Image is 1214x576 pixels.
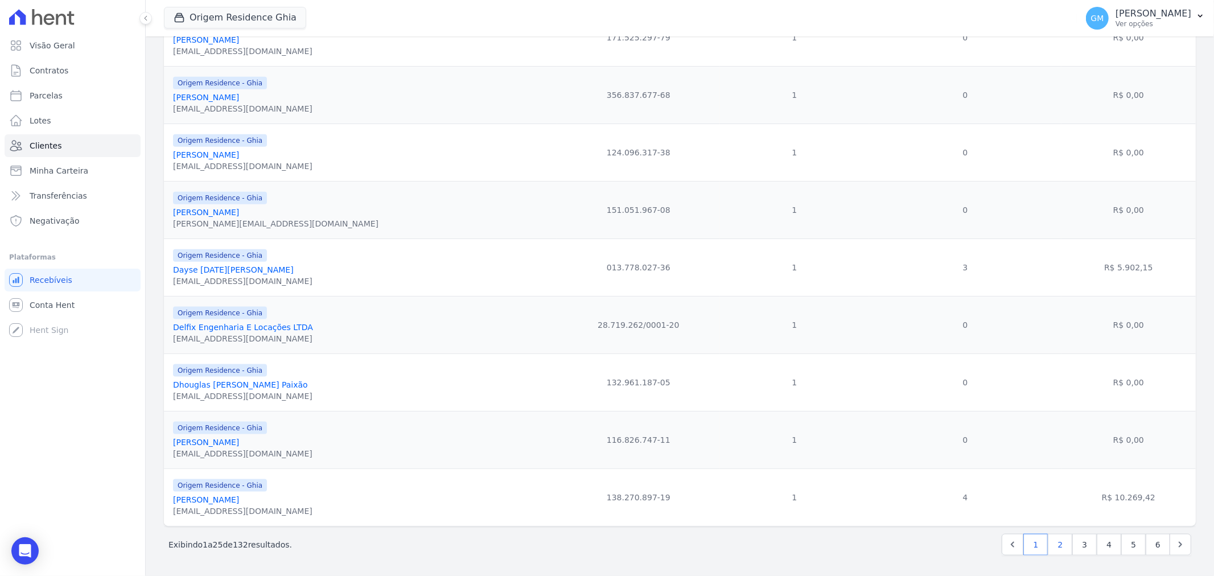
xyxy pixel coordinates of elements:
span: Origem Residence - Ghia [173,192,267,204]
div: [EMAIL_ADDRESS][DOMAIN_NAME] [173,505,312,517]
td: R$ 0,00 [1061,124,1196,181]
td: 132.961.187-05 [557,353,720,411]
a: Clientes [5,134,141,157]
td: R$ 10.269,42 [1061,468,1196,526]
a: Dayse [DATE][PERSON_NAME] [173,265,294,274]
a: [PERSON_NAME] [173,438,239,447]
div: [EMAIL_ADDRESS][DOMAIN_NAME] [173,333,313,344]
a: Negativação [5,209,141,232]
td: 0 [869,181,1061,238]
td: 0 [869,353,1061,411]
a: Next [1170,534,1191,556]
td: 1 [720,411,869,468]
a: Contratos [5,59,141,82]
div: [EMAIL_ADDRESS][DOMAIN_NAME] [173,275,312,287]
td: 1 [720,9,869,66]
a: 1 [1023,534,1048,556]
div: [EMAIL_ADDRESS][DOMAIN_NAME] [173,390,312,402]
td: 0 [869,411,1061,468]
span: Clientes [30,140,61,151]
span: Minha Carteira [30,165,88,176]
p: Exibindo a de resultados. [168,539,292,550]
a: [PERSON_NAME] [173,208,239,217]
td: 1 [720,66,869,124]
td: R$ 0,00 [1061,9,1196,66]
a: Lotes [5,109,141,132]
td: 124.096.317-38 [557,124,720,181]
td: 171.525.297-79 [557,9,720,66]
td: 1 [720,124,869,181]
a: Transferências [5,184,141,207]
td: 28.719.262/0001-20 [557,296,720,353]
td: 151.051.967-08 [557,181,720,238]
span: Parcelas [30,90,63,101]
span: Origem Residence - Ghia [173,364,267,377]
a: Recebíveis [5,269,141,291]
button: Origem Residence Ghia [164,7,306,28]
td: R$ 5.902,15 [1061,238,1196,296]
span: Lotes [30,115,51,126]
td: R$ 0,00 [1061,66,1196,124]
span: Origem Residence - Ghia [173,422,267,434]
span: 1 [203,540,208,549]
td: 4 [869,468,1061,526]
a: 5 [1121,534,1146,556]
td: 0 [869,124,1061,181]
p: Ver opções [1116,19,1191,28]
td: 1 [720,353,869,411]
td: R$ 0,00 [1061,411,1196,468]
a: [PERSON_NAME] [173,93,239,102]
td: 116.826.747-11 [557,411,720,468]
td: R$ 0,00 [1061,181,1196,238]
div: Plataformas [9,250,136,264]
td: 0 [869,66,1061,124]
a: Minha Carteira [5,159,141,182]
a: 4 [1097,534,1121,556]
div: Open Intercom Messenger [11,537,39,565]
td: 0 [869,9,1061,66]
td: 0 [869,296,1061,353]
a: [PERSON_NAME] [173,495,239,504]
span: Conta Hent [30,299,75,311]
td: 3 [869,238,1061,296]
td: 138.270.897-19 [557,468,720,526]
div: [EMAIL_ADDRESS][DOMAIN_NAME] [173,161,312,172]
p: [PERSON_NAME] [1116,8,1191,19]
td: 1 [720,181,869,238]
td: 013.778.027-36 [557,238,720,296]
div: [EMAIL_ADDRESS][DOMAIN_NAME] [173,448,312,459]
span: Origem Residence - Ghia [173,77,267,89]
a: [PERSON_NAME] [173,150,239,159]
a: Parcelas [5,84,141,107]
a: Delfix Engenharia E Locações LTDA [173,323,313,332]
span: Transferências [30,190,87,201]
a: [PERSON_NAME] [173,35,239,44]
a: 3 [1072,534,1097,556]
span: GM [1091,14,1104,22]
span: Recebíveis [30,274,72,286]
td: R$ 0,00 [1061,296,1196,353]
div: [EMAIL_ADDRESS][DOMAIN_NAME] [173,103,312,114]
td: 356.837.677-68 [557,66,720,124]
span: 25 [213,540,223,549]
span: Contratos [30,65,68,76]
td: 1 [720,296,869,353]
a: 2 [1048,534,1072,556]
div: [EMAIL_ADDRESS][DOMAIN_NAME] [173,46,312,57]
span: 132 [233,540,248,549]
a: 6 [1146,534,1170,556]
button: GM [PERSON_NAME] Ver opções [1077,2,1214,34]
td: R$ 0,00 [1061,353,1196,411]
span: Negativação [30,215,80,227]
a: Visão Geral [5,34,141,57]
span: Origem Residence - Ghia [173,134,267,147]
a: Dhouglas [PERSON_NAME] Paixão [173,380,308,389]
a: Previous [1002,534,1023,556]
td: 1 [720,238,869,296]
span: Origem Residence - Ghia [173,307,267,319]
td: 1 [720,468,869,526]
span: Visão Geral [30,40,75,51]
div: [PERSON_NAME][EMAIL_ADDRESS][DOMAIN_NAME] [173,218,378,229]
span: Origem Residence - Ghia [173,479,267,492]
a: Conta Hent [5,294,141,316]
